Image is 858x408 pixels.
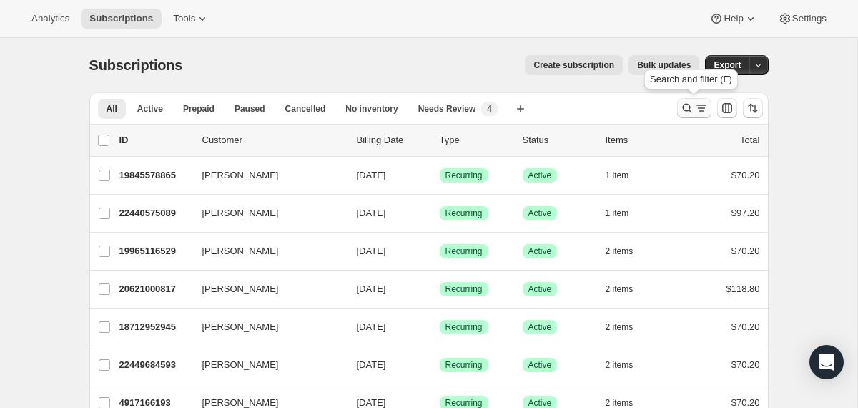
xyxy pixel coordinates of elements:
[202,244,279,258] span: [PERSON_NAME]
[714,59,741,71] span: Export
[606,317,649,337] button: 2 items
[445,208,483,219] span: Recurring
[119,203,760,223] div: 22440575089[PERSON_NAME][DATE]SuccessRecurringSuccessActive1 item$97.20
[726,283,760,294] span: $118.80
[119,317,760,337] div: 18712952945[PERSON_NAME][DATE]SuccessRecurringSuccessActive2 items$70.20
[202,320,279,334] span: [PERSON_NAME]
[89,13,153,24] span: Subscriptions
[357,170,386,180] span: [DATE]
[701,9,766,29] button: Help
[119,279,760,299] div: 20621000817[PERSON_NAME][DATE]SuccessRecurringSuccessActive2 items$118.80
[606,355,649,375] button: 2 items
[606,279,649,299] button: 2 items
[743,98,763,118] button: Sort the results
[119,320,191,334] p: 18712952945
[606,133,677,147] div: Items
[740,133,759,147] p: Total
[705,55,749,75] button: Export
[357,208,386,218] span: [DATE]
[445,246,483,257] span: Recurring
[792,13,827,24] span: Settings
[23,9,78,29] button: Analytics
[731,321,760,332] span: $70.20
[606,203,645,223] button: 1 item
[445,359,483,371] span: Recurring
[809,345,844,379] div: Open Intercom Messenger
[528,170,552,181] span: Active
[119,244,191,258] p: 19965116529
[509,99,532,119] button: Create new view
[606,170,629,181] span: 1 item
[528,359,552,371] span: Active
[119,241,760,261] div: 19965116529[PERSON_NAME][DATE]SuccessRecurringSuccessActive2 items$70.20
[533,59,614,71] span: Create subscription
[528,246,552,257] span: Active
[357,133,428,147] p: Billing Date
[345,103,398,115] span: No inventory
[119,168,191,183] p: 19845578865
[194,278,337,301] button: [PERSON_NAME]
[89,57,183,73] span: Subscriptions
[440,133,511,147] div: Type
[606,359,633,371] span: 2 items
[31,13,69,24] span: Analytics
[119,133,760,147] div: IDCustomerBilling DateTypeStatusItemsTotal
[525,55,623,75] button: Create subscription
[119,165,760,185] div: 19845578865[PERSON_NAME][DATE]SuccessRecurringSuccessActive1 item$70.20
[202,133,345,147] p: Customer
[731,170,760,180] span: $70.20
[137,103,163,115] span: Active
[107,103,117,115] span: All
[164,9,218,29] button: Tools
[445,170,483,181] span: Recurring
[285,103,326,115] span: Cancelled
[357,359,386,370] span: [DATE]
[119,206,191,220] p: 22440575089
[731,246,760,256] span: $70.20
[119,282,191,296] p: 20621000817
[528,208,552,219] span: Active
[717,98,737,118] button: Customize table column order and visibility
[487,103,492,115] span: 4
[194,240,337,263] button: [PERSON_NAME]
[731,397,760,408] span: $70.20
[445,321,483,333] span: Recurring
[528,321,552,333] span: Active
[628,55,699,75] button: Bulk updates
[119,133,191,147] p: ID
[202,282,279,296] span: [PERSON_NAME]
[194,164,337,187] button: [PERSON_NAME]
[183,103,214,115] span: Prepaid
[119,355,760,375] div: 22449684593[PERSON_NAME][DATE]SuccessRecurringSuccessActive2 items$70.20
[606,246,633,257] span: 2 items
[81,9,162,29] button: Subscriptions
[202,168,279,183] span: [PERSON_NAME]
[523,133,594,147] p: Status
[606,321,633,333] span: 2 items
[769,9,835,29] button: Settings
[194,202,337,225] button: [PERSON_NAME]
[119,358,191,372] p: 22449684593
[606,208,629,219] span: 1 item
[194,316,337,339] button: [PERSON_NAME]
[445,283,483,295] span: Recurring
[418,103,476,115] span: Needs Review
[357,321,386,332] span: [DATE]
[357,397,386,408] span: [DATE]
[173,13,195,24] span: Tools
[606,283,633,295] span: 2 items
[731,359,760,370] span: $70.20
[528,283,552,295] span: Active
[357,246,386,256] span: [DATE]
[606,241,649,261] button: 2 items
[731,208,760,218] span: $97.20
[724,13,743,24] span: Help
[194,354,337,377] button: [PERSON_NAME]
[202,206,279,220] span: [PERSON_NAME]
[606,165,645,185] button: 1 item
[202,358,279,372] span: [PERSON_NAME]
[235,103,265,115] span: Paused
[677,98,711,118] button: Search and filter results
[637,59,691,71] span: Bulk updates
[357,283,386,294] span: [DATE]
